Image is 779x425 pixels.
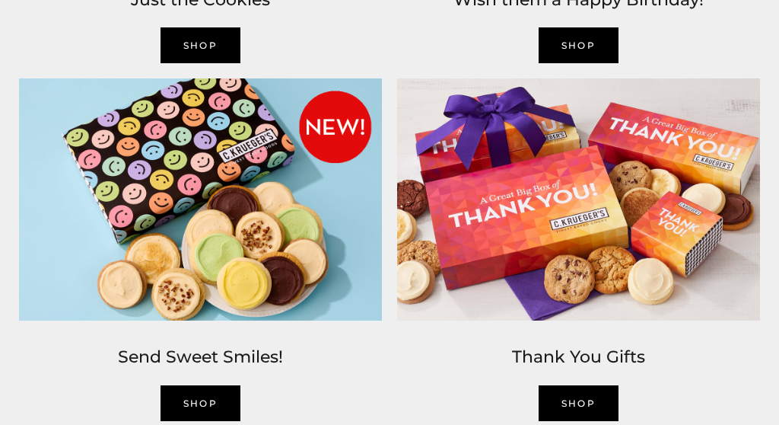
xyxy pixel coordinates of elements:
img: C.Krueger’s image [11,71,389,328]
a: SHOP [161,385,241,421]
a: Shop [161,27,241,63]
h2: Thank You Gifts [397,344,760,371]
a: shop [539,385,619,421]
iframe: Sign Up via Text for Offers [12,367,157,413]
a: SHOP [539,27,619,63]
h2: Send Sweet Smiles! [19,344,382,371]
img: C.Krueger’s image [389,71,768,328]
